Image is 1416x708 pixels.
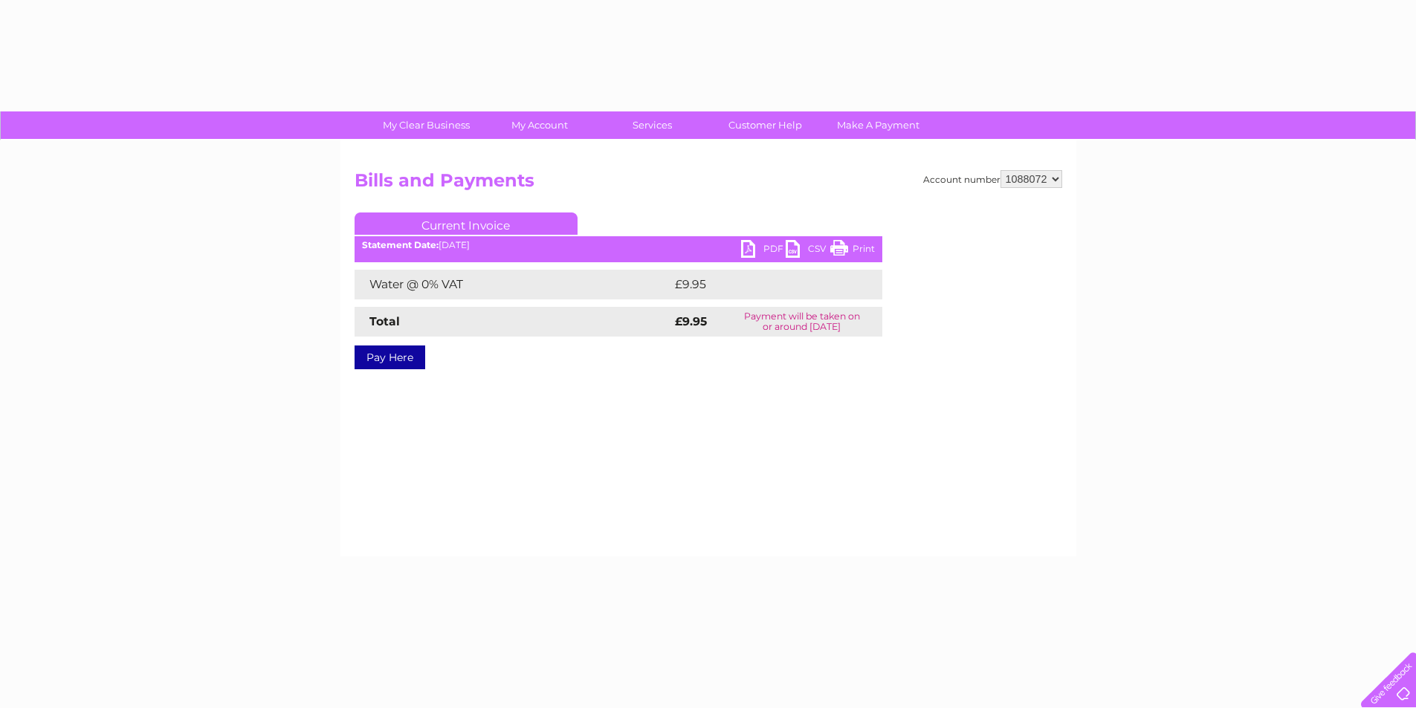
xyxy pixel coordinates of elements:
[741,240,786,262] a: PDF
[923,170,1062,188] div: Account number
[369,314,400,328] strong: Total
[675,314,707,328] strong: £9.95
[830,240,875,262] a: Print
[362,239,439,250] b: Statement Date:
[671,270,848,299] td: £9.95
[817,111,940,139] a: Make A Payment
[355,170,1062,198] h2: Bills and Payments
[355,270,671,299] td: Water @ 0% VAT
[365,111,488,139] a: My Clear Business
[355,212,578,235] a: Current Invoice
[478,111,601,139] a: My Account
[786,240,830,262] a: CSV
[355,345,425,369] a: Pay Here
[722,307,882,337] td: Payment will be taken on or around [DATE]
[355,240,882,250] div: [DATE]
[591,111,714,139] a: Services
[704,111,827,139] a: Customer Help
